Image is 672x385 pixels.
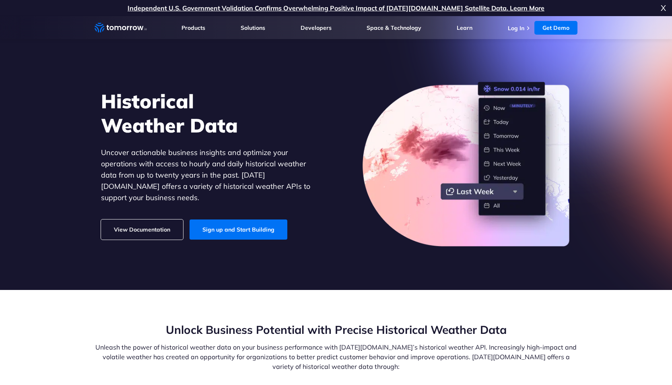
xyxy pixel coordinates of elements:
[363,82,571,247] img: historical-weather-data.png.webp
[241,24,265,31] a: Solutions
[508,25,524,32] a: Log In
[457,24,472,31] a: Learn
[95,22,147,34] a: Home link
[101,89,322,137] h1: Historical Weather Data
[301,24,332,31] a: Developers
[367,24,421,31] a: Space & Technology
[128,4,544,12] a: Independent U.S. Government Validation Confirms Overwhelming Positive Impact of [DATE][DOMAIN_NAM...
[95,322,577,337] h2: Unlock Business Potential with Precise Historical Weather Data
[190,219,287,240] a: Sign up and Start Building
[95,342,577,371] p: Unleash the power of historical weather data on your business performance with [DATE][DOMAIN_NAME...
[101,147,322,203] p: Uncover actionable business insights and optimize your operations with access to hourly and daily...
[181,24,205,31] a: Products
[534,21,577,35] a: Get Demo
[101,219,183,240] a: View Documentation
